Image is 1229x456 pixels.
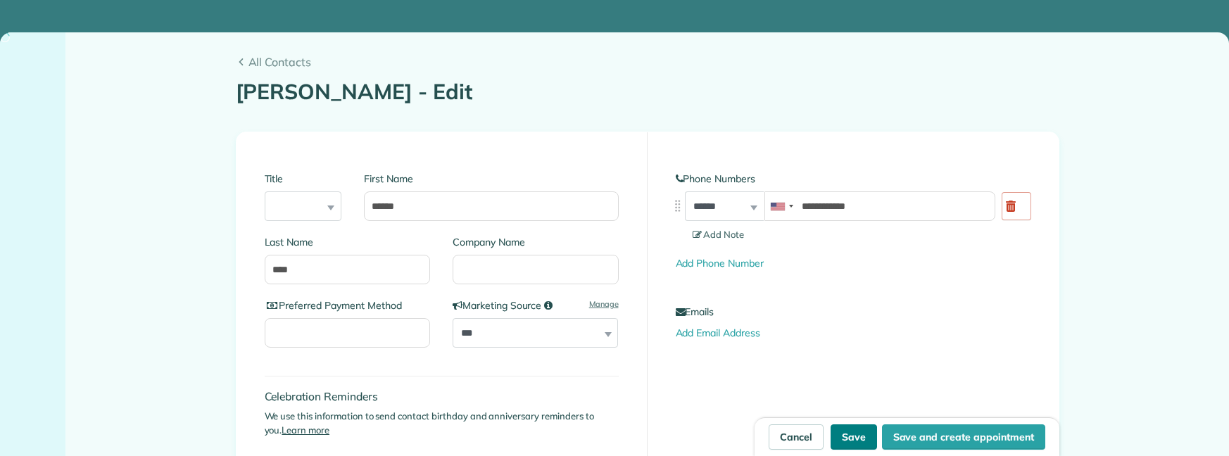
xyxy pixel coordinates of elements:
[265,410,619,437] p: We use this information to send contact birthday and anniversary reminders to you.
[282,424,329,436] a: Learn more
[236,80,1059,103] h1: [PERSON_NAME] - Edit
[676,327,760,339] a: Add Email Address
[676,257,764,270] a: Add Phone Number
[589,298,619,310] a: Manage
[676,305,1031,319] label: Emails
[265,235,431,249] label: Last Name
[831,424,877,450] button: Save
[670,198,685,213] img: drag_indicator-119b368615184ecde3eda3c64c821f6cf29d3e2b97b89ee44bc31753036683e5.png
[364,172,618,186] label: First Name
[248,53,1059,70] span: All Contacts
[693,229,745,240] span: Add Note
[265,298,431,312] label: Preferred Payment Method
[769,424,824,450] a: Cancel
[265,172,342,186] label: Title
[265,391,619,403] h4: Celebration Reminders
[676,172,1031,186] label: Phone Numbers
[453,298,619,312] label: Marketing Source
[236,53,1059,70] a: All Contacts
[765,192,798,220] div: United States: +1
[882,424,1045,450] button: Save and create appointment
[453,235,619,249] label: Company Name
